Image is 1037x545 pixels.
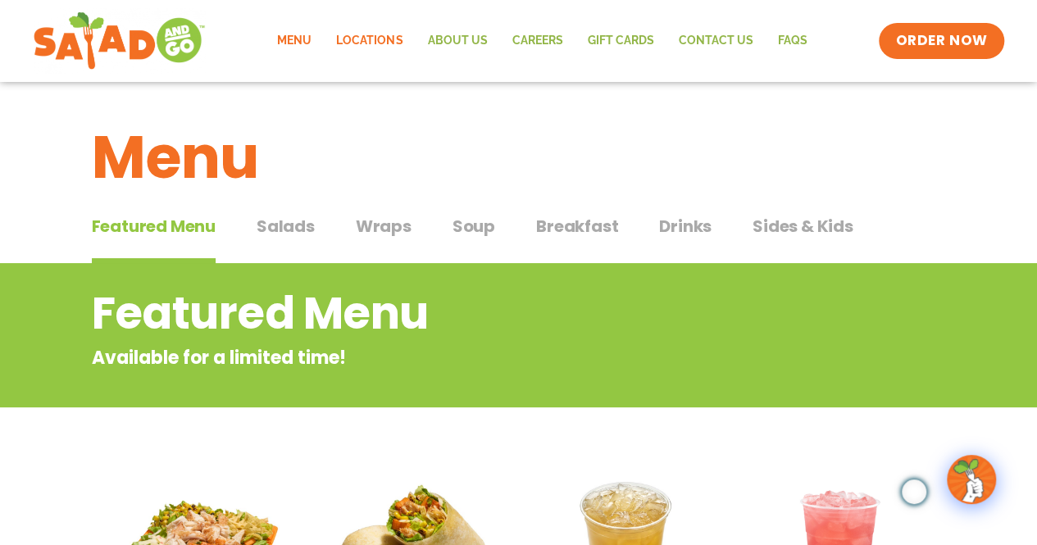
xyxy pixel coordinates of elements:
a: ORDER NOW [879,23,1003,59]
img: new-SAG-logo-768×292 [33,8,206,74]
span: ORDER NOW [895,31,987,51]
a: FAQs [765,22,819,60]
span: Featured Menu [92,214,216,238]
h2: Featured Menu [92,280,814,347]
img: wpChatIcon [948,456,994,502]
span: Salads [257,214,315,238]
span: Sides & Kids [753,214,853,238]
a: About Us [415,22,499,60]
span: Drinks [659,214,712,238]
a: Menu [265,22,324,60]
nav: Menu [265,22,819,60]
a: Locations [324,22,415,60]
span: Breakfast [536,214,618,238]
p: Available for a limited time! [92,344,814,371]
a: Careers [499,22,575,60]
div: Tabbed content [92,208,946,264]
a: GIFT CARDS [575,22,666,60]
h1: Menu [92,113,946,202]
span: Soup [453,214,495,238]
span: Wraps [356,214,412,238]
a: Contact Us [666,22,765,60]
